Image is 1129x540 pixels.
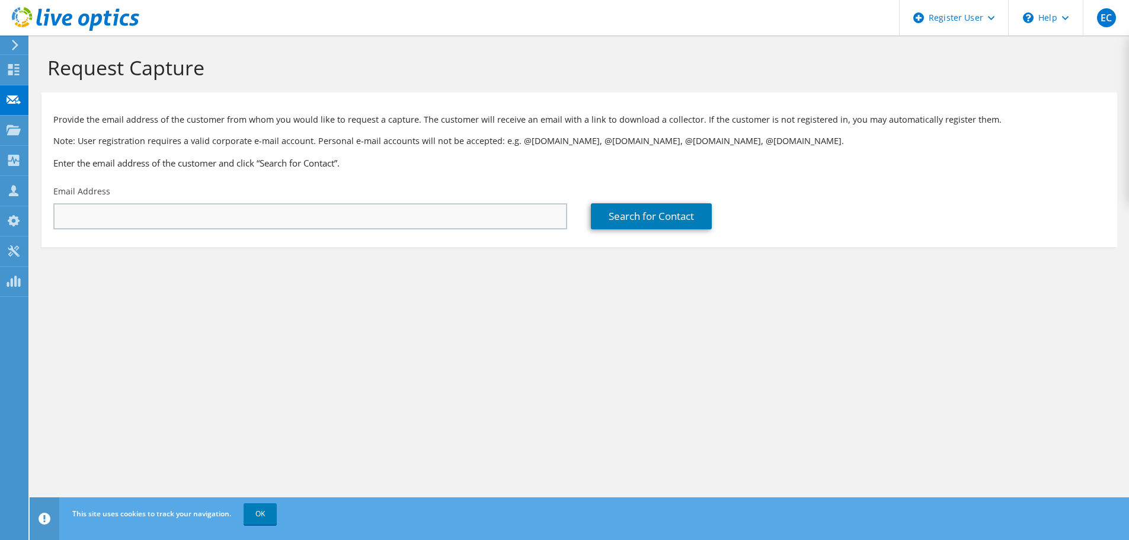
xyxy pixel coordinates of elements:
[1097,8,1116,27] span: EC
[53,186,110,197] label: Email Address
[47,55,1105,80] h1: Request Capture
[53,113,1105,126] p: Provide the email address of the customer from whom you would like to request a capture. The cust...
[53,135,1105,148] p: Note: User registration requires a valid corporate e-mail account. Personal e-mail accounts will ...
[72,509,231,519] span: This site uses cookies to track your navigation.
[244,503,277,525] a: OK
[53,156,1105,170] h3: Enter the email address of the customer and click “Search for Contact”.
[591,203,712,229] a: Search for Contact
[1023,12,1034,23] svg: \n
